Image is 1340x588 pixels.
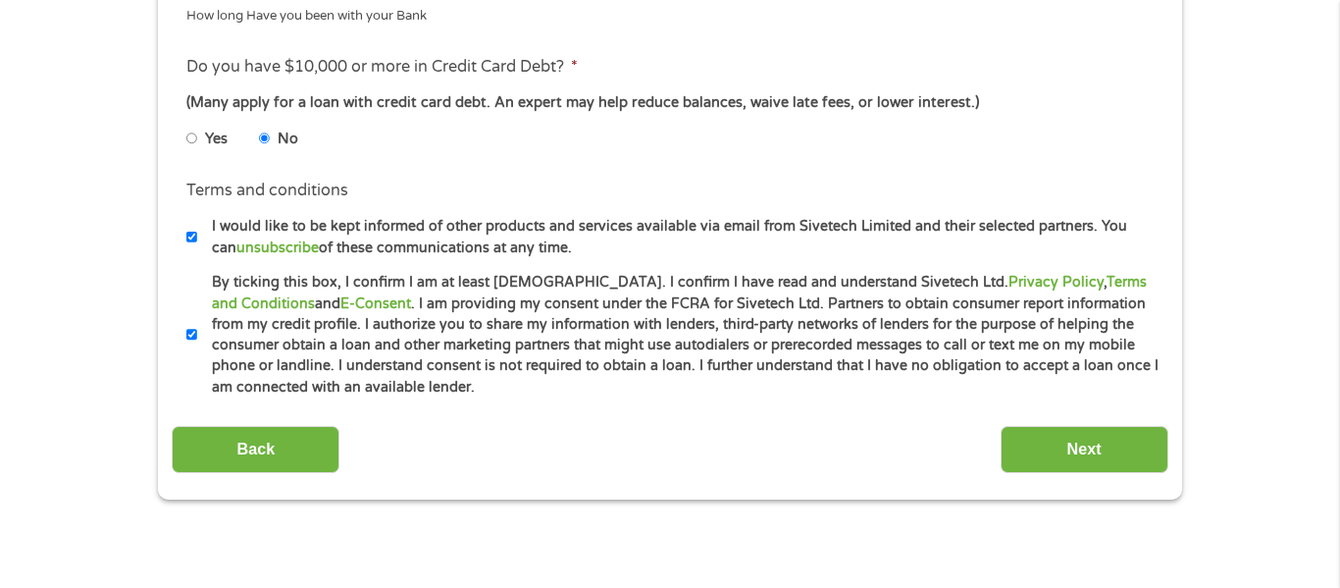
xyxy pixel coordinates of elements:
[1008,274,1104,291] a: Privacy Policy
[340,295,411,312] a: E-Consent
[197,216,1160,258] label: I would like to be kept informed of other products and services available via email from Sivetech...
[197,272,1160,398] label: By ticking this box, I confirm I am at least [DEMOGRAPHIC_DATA]. I confirm I have read and unders...
[212,274,1147,311] a: Terms and Conditions
[1001,426,1168,474] input: Next
[205,129,228,150] label: Yes
[186,92,1154,114] div: (Many apply for a loan with credit card debt. An expert may help reduce balances, waive late fees...
[236,240,319,256] a: unsubscribe
[172,426,339,474] input: Back
[278,129,298,150] label: No
[186,57,578,78] label: Do you have $10,000 or more in Credit Card Debt?
[186,181,348,201] label: Terms and conditions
